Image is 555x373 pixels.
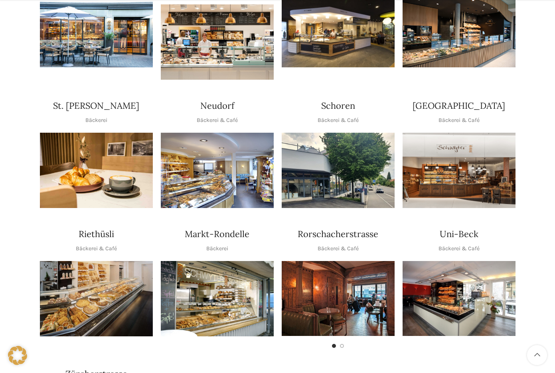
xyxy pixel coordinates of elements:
[161,261,274,336] img: Rondelle_1
[438,116,480,125] p: Bäckerei & Café
[282,133,395,208] div: 1 / 1
[206,244,228,253] p: Bäckerei
[40,133,153,208] div: 1 / 1
[282,261,395,336] div: 1 / 2
[403,261,515,336] img: rechts_09-1
[318,244,359,253] p: Bäckerei & Café
[440,228,478,240] h4: Uni-Beck
[85,116,107,125] p: Bäckerei
[40,261,153,336] div: 1 / 1
[40,261,153,336] img: Riethüsli-2
[403,133,515,208] div: 1 / 1
[185,228,249,240] h4: Markt-Rondelle
[79,228,114,240] h4: Riethüsli
[197,116,238,125] p: Bäckerei & Café
[413,100,505,112] h4: [GEOGRAPHIC_DATA]
[200,100,234,112] h4: Neudorf
[161,133,274,208] div: 1 / 1
[438,244,480,253] p: Bäckerei & Café
[161,133,274,208] img: Neudorf_1
[282,133,395,208] img: 0842cc03-b884-43c1-a0c9-0889ef9087d6 copy
[298,228,378,240] h4: Rorschacherstrasse
[161,4,274,80] img: Bahnhof St. Gallen
[161,4,274,80] div: 1 / 1
[40,133,153,208] img: schwyter-23
[527,345,547,365] a: Scroll to top button
[318,116,359,125] p: Bäckerei & Café
[161,261,274,336] div: 1 / 1
[76,244,117,253] p: Bäckerei & Café
[332,344,336,348] li: Go to slide 1
[340,344,344,348] li: Go to slide 2
[403,133,515,208] img: Schwyter-1800x900
[282,261,395,336] img: Rorschacherstrasse
[403,261,515,336] div: 1 / 1
[53,100,139,112] h4: St. [PERSON_NAME]
[321,100,355,112] h4: Schoren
